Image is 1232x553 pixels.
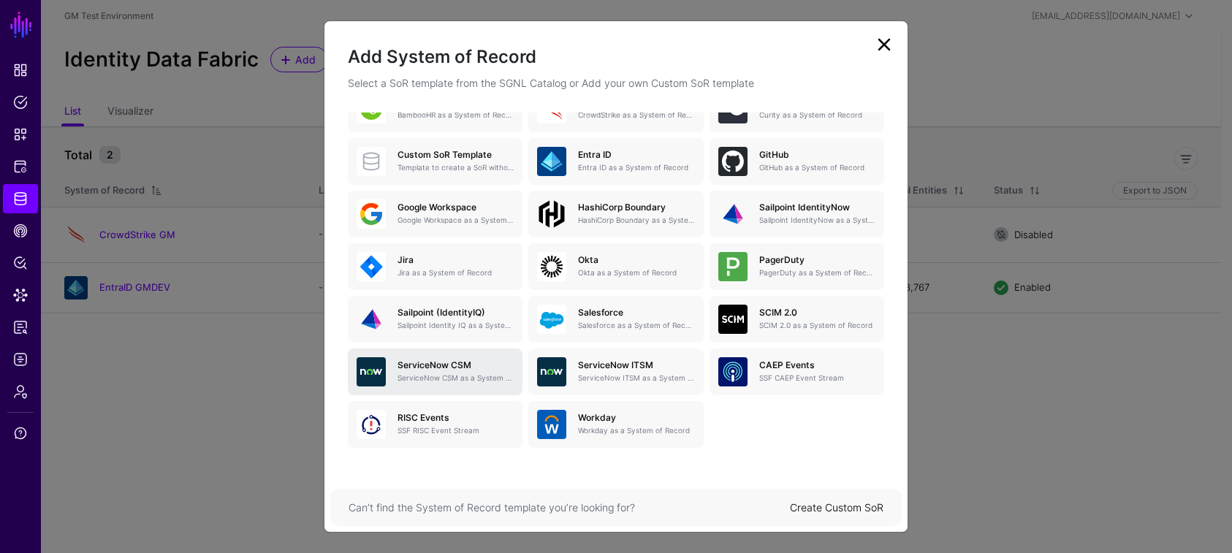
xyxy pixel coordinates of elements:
h5: Jira [398,255,514,265]
a: HashiCorp BoundaryHashiCorp Boundary as a System of Record [528,191,703,237]
img: svg+xml;base64,PHN2ZyB3aWR0aD0iNjQiIGhlaWdodD0iNjQiIHZpZXdCb3g9IjAgMCA2NCA2NCIgZmlsbD0ibm9uZSIgeG... [357,305,386,334]
p: HashiCorp Boundary as a System of Record [578,215,694,226]
img: svg+xml;base64,PHN2ZyB3aWR0aD0iNjQiIGhlaWdodD0iNjQiIHZpZXdCb3g9IjAgMCA2NCA2NCIgZmlsbD0ibm9uZSIgeG... [537,147,566,176]
h5: Workday [578,413,694,423]
p: Template to create a SoR without any entities, attributes or relationships. Once created, you can... [398,162,514,173]
img: svg+xml;base64,PHN2ZyB3aWR0aD0iNjQiIGhlaWdodD0iNjQiIHZpZXdCb3g9IjAgMCA2NCA2NCIgZmlsbD0ibm9uZSIgeG... [718,252,748,281]
img: svg+xml;base64,PHN2ZyB3aWR0aD0iNjQiIGhlaWdodD0iNjQiIHZpZXdCb3g9IjAgMCA2NCA2NCIgZmlsbD0ibm9uZSIgeG... [357,410,386,439]
p: CrowdStrike as a System of Record [578,110,694,121]
a: Sailpoint (IdentityIQ)Sailpoint Identity IQ as a System of Record [348,296,522,343]
a: CAEP EventsSSF CAEP Event Stream [710,348,884,395]
a: SalesforceSalesforce as a System of Record [528,296,703,343]
p: ServiceNow CSM as a System of Record [398,373,514,384]
img: svg+xml;base64,PHN2ZyB3aWR0aD0iNjQiIGhlaWdodD0iNjQiIHZpZXdCb3g9IjAgMCA2NCA2NCIgZmlsbD0ibm9uZSIgeG... [357,357,386,386]
a: Create Custom SoR [790,501,883,514]
p: Google Workspace as a System of Record [398,215,514,226]
h5: SCIM 2.0 [759,308,875,318]
h5: RISC Events [398,413,514,423]
a: RISC EventsSSF RISC Event Stream [348,401,522,448]
p: Workday as a System of Record [578,425,694,436]
img: svg+xml;base64,PHN2ZyB3aWR0aD0iNjQiIGhlaWdodD0iNjQiIHZpZXdCb3g9IjAgMCA2NCA2NCIgZmlsbD0ibm9uZSIgeG... [718,305,748,334]
a: SCIM 2.0SCIM 2.0 as a System of Record [710,296,884,343]
h5: Okta [578,255,694,265]
p: Sailpoint Identity IQ as a System of Record [398,320,514,331]
p: Entra ID as a System of Record [578,162,694,173]
p: Curity as a System of Record [759,110,875,121]
img: svg+xml;base64,PHN2ZyB3aWR0aD0iNjQiIGhlaWdodD0iNjQiIHZpZXdCb3g9IjAgMCA2NCA2NCIgZmlsbD0ibm9uZSIgeG... [537,305,566,334]
p: SSF RISC Event Stream [398,425,514,436]
h5: Entra ID [578,150,694,160]
h5: CAEP Events [759,360,875,370]
img: svg+xml;base64,PHN2ZyB3aWR0aD0iNjQiIGhlaWdodD0iNjQiIHZpZXdCb3g9IjAgMCA2NCA2NCIgZmlsbD0ibm9uZSIgeG... [537,357,566,386]
h5: Google Workspace [398,202,514,213]
img: svg+xml;base64,PHN2ZyB4bWxucz0iaHR0cDovL3d3dy53My5vcmcvMjAwMC9zdmciIHdpZHRoPSIxMDBweCIgaGVpZ2h0PS... [537,199,566,229]
h5: Custom SoR Template [398,150,514,160]
h5: ServiceNow ITSM [578,360,694,370]
h5: ServiceNow CSM [398,360,514,370]
img: svg+xml;base64,PHN2ZyB3aWR0aD0iNjQiIGhlaWdodD0iNjQiIHZpZXdCb3g9IjAgMCA2NCA2NCIgZmlsbD0ibm9uZSIgeG... [718,357,748,386]
a: Google WorkspaceGoogle Workspace as a System of Record [348,191,522,237]
p: Sailpoint IdentityNow as a System of Record [759,215,875,226]
p: Okta as a System of Record [578,267,694,278]
h5: HashiCorp Boundary [578,202,694,213]
p: SCIM 2.0 as a System of Record [759,320,875,331]
h5: GitHub [759,150,875,160]
img: svg+xml;base64,PHN2ZyB3aWR0aD0iNjQiIGhlaWdodD0iNjQiIHZpZXdCb3g9IjAgMCA2NCA2NCIgZmlsbD0ibm9uZSIgeG... [718,147,748,176]
img: svg+xml;base64,PHN2ZyB3aWR0aD0iNjQiIGhlaWdodD0iNjQiIHZpZXdCb3g9IjAgMCA2NCA2NCIgZmlsbD0ibm9uZSIgeG... [357,199,386,229]
img: svg+xml;base64,PHN2ZyB3aWR0aD0iNjQiIGhlaWdodD0iNjQiIHZpZXdCb3g9IjAgMCA2NCA2NCIgZmlsbD0ibm9uZSIgeG... [357,252,386,281]
a: OktaOkta as a System of Record [528,243,703,290]
h5: PagerDuty [759,255,875,265]
p: PagerDuty as a System of Record [759,267,875,278]
p: GitHub as a System of Record [759,162,875,173]
a: WorkdayWorkday as a System of Record [528,401,703,448]
a: ServiceNow CSMServiceNow CSM as a System of Record [348,348,522,395]
p: SSF CAEP Event Stream [759,373,875,384]
a: Sailpoint IdentityNowSailpoint IdentityNow as a System of Record [710,191,884,237]
h5: Sailpoint (IdentityIQ) [398,308,514,318]
img: svg+xml;base64,PHN2ZyB3aWR0aD0iNjQiIGhlaWdodD0iNjQiIHZpZXdCb3g9IjAgMCA2NCA2NCIgZmlsbD0ibm9uZSIgeG... [537,410,566,439]
p: Salesforce as a System of Record [578,320,694,331]
p: Jira as a System of Record [398,267,514,278]
p: Select a SoR template from the SGNL Catalog or Add your own Custom SoR template [348,75,884,91]
h5: Sailpoint IdentityNow [759,202,875,213]
div: Can’t find the System of Record template you’re looking for? [349,500,790,515]
a: GitHubGitHub as a System of Record [710,138,884,185]
a: Custom SoR TemplateTemplate to create a SoR without any entities, attributes or relationships. On... [348,138,522,185]
img: svg+xml;base64,PHN2ZyB3aWR0aD0iNjQiIGhlaWdodD0iNjQiIHZpZXdCb3g9IjAgMCA2NCA2NCIgZmlsbD0ibm9uZSIgeG... [718,199,748,229]
img: svg+xml;base64,PHN2ZyB3aWR0aD0iNjQiIGhlaWdodD0iNjQiIHZpZXdCb3g9IjAgMCA2NCA2NCIgZmlsbD0ibm9uZSIgeG... [537,252,566,281]
a: JiraJira as a System of Record [348,243,522,290]
a: PagerDutyPagerDuty as a System of Record [710,243,884,290]
h2: Add System of Record [348,45,884,69]
p: BambooHR as a System of Record [398,110,514,121]
p: ServiceNow ITSM as a System of Record [578,373,694,384]
h5: Salesforce [578,308,694,318]
a: ServiceNow ITSMServiceNow ITSM as a System of Record [528,348,703,395]
a: Entra IDEntra ID as a System of Record [528,138,703,185]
